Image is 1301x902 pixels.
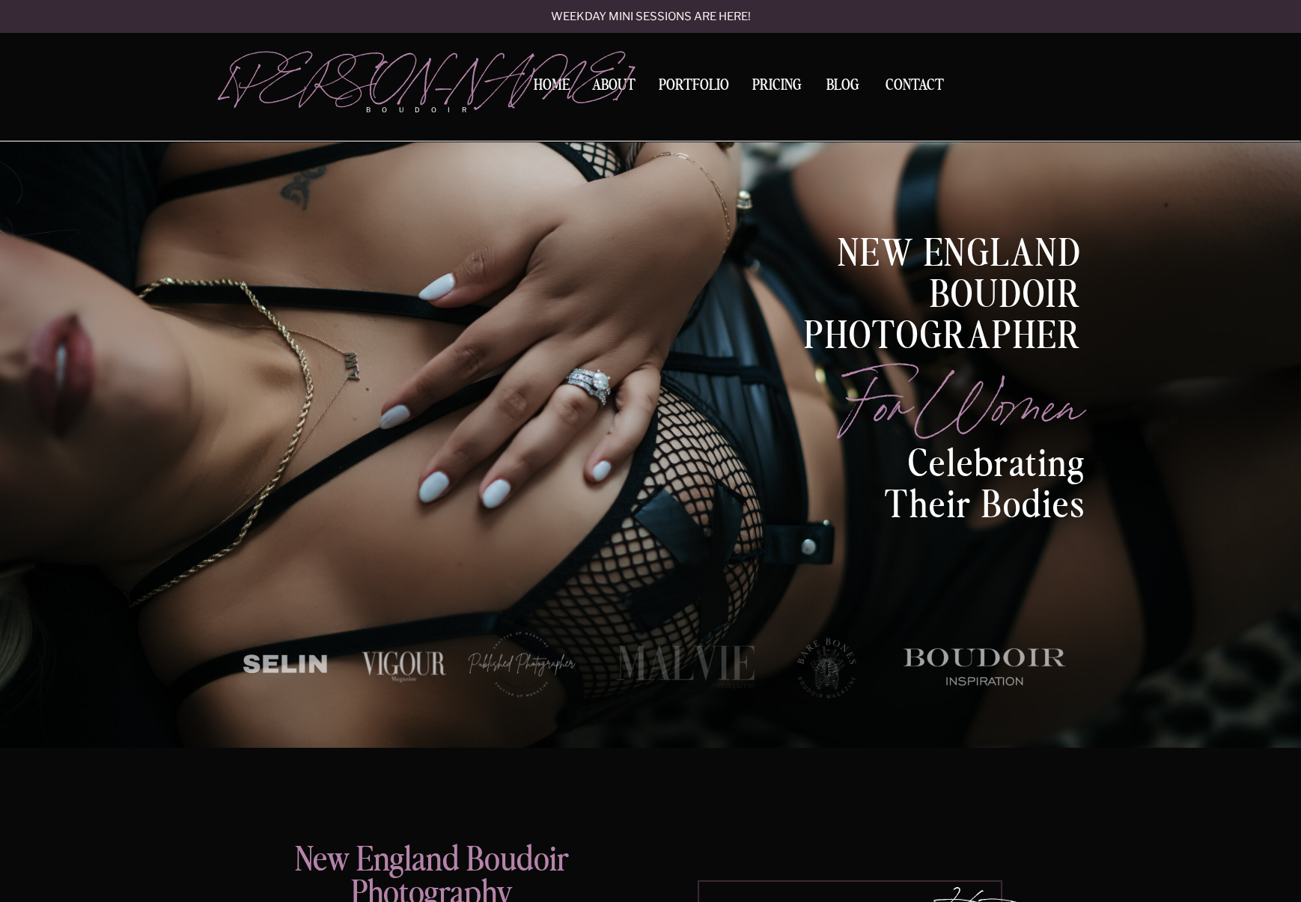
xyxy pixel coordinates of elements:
[366,105,490,115] p: boudoir
[653,78,734,98] a: Portfolio
[880,78,950,94] a: Contact
[728,234,1081,317] h1: New England BOUDOIR Photographer
[748,78,805,98] a: Pricing
[833,445,1085,532] p: celebrating their bodies
[820,78,866,91] a: BLOG
[222,53,490,98] a: [PERSON_NAME]
[511,11,790,24] a: Weekday mini sessions are here!
[755,353,1081,439] p: for women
